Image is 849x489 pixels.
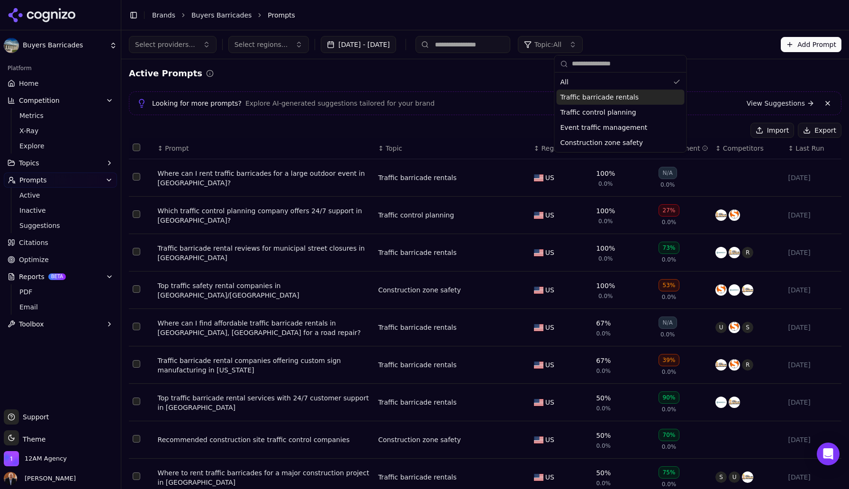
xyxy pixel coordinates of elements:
div: 70% [659,429,680,441]
img: lite & barricade [742,471,753,483]
span: Suggestions [19,221,102,230]
button: Add Prompt [781,37,841,52]
span: 0.0% [598,180,613,188]
a: Traffic control planning [378,210,454,220]
span: [PERSON_NAME] [21,474,76,483]
span: 0.0% [660,331,675,338]
img: lite & barricade [729,397,740,408]
img: US flag [534,212,543,219]
img: US flag [534,324,543,331]
span: Construction zone safety [560,138,643,147]
span: 0.0% [596,405,611,412]
a: Construction zone safety [378,435,461,444]
img: US flag [534,362,543,369]
div: N/A [659,317,677,329]
div: Construction zone safety [378,285,461,295]
button: Prompts [4,172,117,188]
span: Active [19,190,102,200]
img: US flag [534,399,543,406]
a: Traffic barricade rentals [378,472,457,482]
span: Theme [19,435,45,443]
span: US [545,323,554,332]
th: Competitors [712,138,784,159]
button: Select row 3 [133,248,140,255]
span: U [729,471,740,483]
th: Prompt [154,138,375,159]
span: US [545,248,554,257]
span: US [545,398,554,407]
button: Select all rows [133,144,140,151]
a: Where can I rent traffic barricades for a large outdoor event in [GEOGRAPHIC_DATA]? [158,169,371,188]
button: Open user button [4,472,76,485]
button: Select row 1 [133,173,140,181]
div: Traffic barricade rental companies offering custom sign manufacturing in [US_STATE] [158,356,371,375]
span: Looking for more prompts? [152,99,242,108]
span: Traffic barricade rentals [560,92,639,102]
span: Prompts [19,175,47,185]
img: US flag [534,174,543,181]
span: Reports [19,272,45,281]
a: Top traffic barricade rental services with 24/7 customer support in [GEOGRAPHIC_DATA] [158,393,371,412]
span: US [545,472,554,482]
img: site barricades [715,284,727,296]
button: Select row 5 [133,323,140,330]
div: Sentiment [666,144,708,153]
img: lite & barricade [729,247,740,258]
span: Prompts [268,10,295,20]
span: Select providers... [135,40,195,49]
div: 67% [596,356,611,365]
a: Where can I find affordable traffic barricade rentals in [GEOGRAPHIC_DATA], [GEOGRAPHIC_DATA] for... [158,318,371,337]
a: Explore [16,139,106,153]
span: Topic [386,144,402,153]
span: 0.0% [662,368,677,376]
span: 0.0% [596,367,611,375]
img: traffic control services, inc. [715,247,727,258]
a: Traffic barricade rental reviews for municipal street closures in [GEOGRAPHIC_DATA] [158,244,371,263]
a: Suggestions [16,219,106,232]
span: US [545,285,554,295]
a: Traffic barricade rentals [378,323,457,332]
div: [DATE] [788,435,838,444]
a: Which traffic control planning company offers 24/7 support in [GEOGRAPHIC_DATA]? [158,206,371,225]
div: 53% [659,279,680,291]
a: Traffic barricade rentals [378,398,457,407]
img: traffic control services, inc. [715,397,727,408]
span: Region [541,144,564,153]
img: site barricades [729,359,740,371]
a: Traffic barricade rentals [378,360,457,370]
span: 0.0% [660,181,675,189]
span: Topics [19,158,39,168]
th: Region [530,138,592,159]
a: Traffic barricade rentals [378,173,457,182]
th: Topic [374,138,530,159]
a: Metrics [16,109,106,122]
div: 73% [659,242,680,254]
span: Explore AI-generated suggestions tailored for your brand [245,99,434,108]
button: Select row 2 [133,210,140,218]
div: [DATE] [788,398,838,407]
img: US flag [534,436,543,444]
span: 0.0% [596,480,611,487]
span: 0.0% [662,256,677,263]
div: [DATE] [788,248,838,257]
span: Last Run [795,144,824,153]
span: All [560,77,569,87]
img: lite & barricade [742,284,753,296]
span: S [742,322,753,333]
button: Select row 8 [133,435,140,443]
span: Support [19,412,49,422]
span: 0.0% [662,293,677,301]
button: Select row 4 [133,285,140,293]
a: X-Ray [16,124,106,137]
span: 0.0% [596,442,611,450]
span: Competitors [723,144,764,153]
img: US flag [534,287,543,294]
div: 27% [659,204,680,217]
span: 0.0% [662,443,677,451]
button: Export [798,123,841,138]
a: Optimize [4,252,117,267]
